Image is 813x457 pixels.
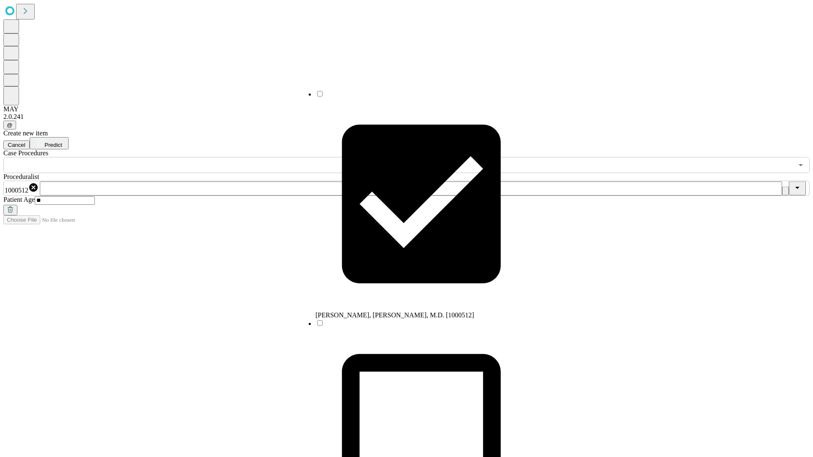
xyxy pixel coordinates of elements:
[782,187,789,195] button: Clear
[8,142,25,148] span: Cancel
[3,196,35,203] span: Patient Age
[3,113,810,121] div: 2.0.241
[789,182,806,195] button: Close
[3,121,16,129] button: @
[3,149,48,157] span: Scheduled Procedure
[30,137,69,149] button: Predict
[3,105,810,113] div: MAY
[5,187,28,194] span: 1000512
[3,140,30,149] button: Cancel
[3,173,39,180] span: Proceduralist
[3,129,48,137] span: Create new item
[5,182,39,194] div: 1000512
[7,122,13,128] span: @
[315,311,474,319] span: [PERSON_NAME], [PERSON_NAME], M.D. [1000512]
[795,159,807,171] button: Open
[44,142,62,148] span: Predict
